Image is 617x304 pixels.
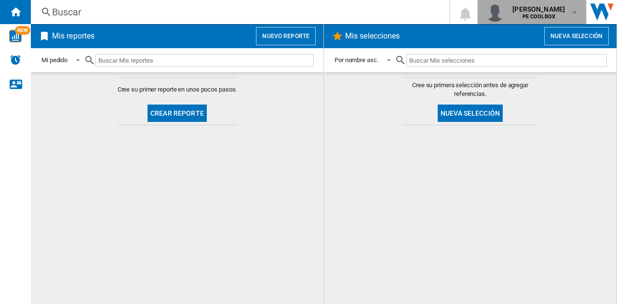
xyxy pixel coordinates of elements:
[50,27,96,45] h2: Mis reportes
[523,13,555,20] b: PE COOLBOX
[95,54,314,67] input: Buscar Mis reportes
[148,105,207,122] button: Crear reporte
[343,27,402,45] h2: Mis selecciones
[41,56,67,64] div: Mi pedido
[438,105,503,122] button: Nueva selección
[403,81,538,98] span: Cree su primera selección antes de agregar referencias.
[485,2,505,22] img: profile.jpg
[544,27,609,45] button: Nueva selección
[256,27,316,45] button: Nuevo reporte
[52,5,424,19] div: Buscar
[15,26,30,35] span: NEW
[118,85,237,94] span: Cree su primer reporte en unos pocos pasos.
[512,4,565,14] span: [PERSON_NAME]
[335,56,378,64] div: Por nombre asc.
[10,54,21,66] img: alerts-logo.svg
[406,54,607,67] input: Buscar Mis selecciones
[9,30,22,42] img: wise-card.svg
